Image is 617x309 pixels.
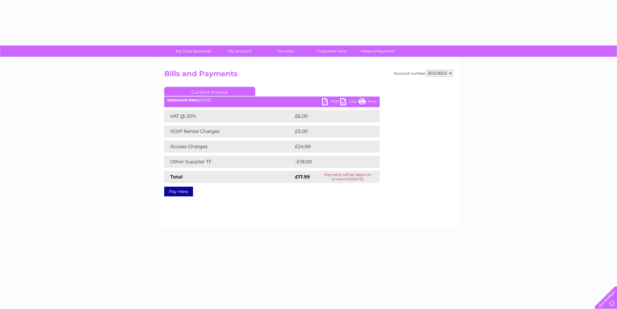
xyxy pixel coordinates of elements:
[316,171,380,183] td: Payment will be taken on or around [DATE]
[293,156,368,168] td: -£18.00
[394,70,453,77] div: Account number
[293,110,366,122] td: £6.00
[164,141,293,153] td: Access Charges
[307,46,357,57] a: Customer Help
[164,110,293,122] td: VAT @ 20%
[170,174,183,180] strong: Total
[293,141,368,153] td: £24.99
[358,98,377,107] a: Print
[167,98,198,102] b: Statement Date:
[164,98,380,102] div: [DATE]
[340,98,358,107] a: CSV
[164,70,453,81] h2: Bills and Payments
[322,98,340,107] a: PDF
[261,46,311,57] a: Services
[164,125,293,138] td: VOIP Rental Charges
[164,87,255,96] a: Current Invoice
[293,125,366,138] td: £5.00
[164,187,193,196] a: Pay Here
[215,46,265,57] a: My Account
[295,174,310,180] strong: £17.99
[164,156,293,168] td: Other Supplier TF
[168,46,219,57] a: My Clear Business
[353,46,403,57] a: Make A Payment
